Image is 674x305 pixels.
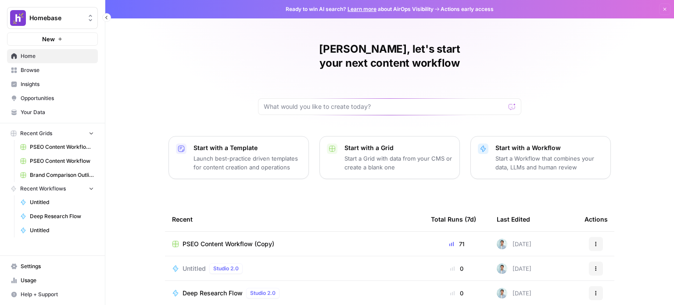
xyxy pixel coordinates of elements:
[431,207,476,231] div: Total Runs (7d)
[7,91,98,105] a: Opportunities
[497,263,507,274] img: xjyi7gh9lz0icmjo8v3lxainuvr4
[7,127,98,140] button: Recent Grids
[7,259,98,273] a: Settings
[7,7,98,29] button: Workspace: Homebase
[20,185,66,193] span: Recent Workflows
[21,94,94,102] span: Opportunities
[29,14,82,22] span: Homebase
[497,207,530,231] div: Last Edited
[16,223,98,237] a: Untitled
[264,102,505,111] input: What would you like to create today?
[7,63,98,77] a: Browse
[7,105,98,119] a: Your Data
[30,171,94,179] span: Brand Comparison Outline Generator
[497,288,507,298] img: xjyi7gh9lz0icmjo8v3lxainuvr4
[21,108,94,116] span: Your Data
[21,66,94,74] span: Browse
[21,276,94,284] span: Usage
[319,136,460,179] button: Start with a GridStart a Grid with data from your CMS or create a blank one
[431,264,483,273] div: 0
[497,288,531,298] div: [DATE]
[7,49,98,63] a: Home
[344,144,452,152] p: Start with a Grid
[497,239,507,249] img: xjyi7gh9lz0icmjo8v3lxainuvr4
[183,289,243,298] span: Deep Research Flow
[495,144,603,152] p: Start with a Workflow
[431,289,483,298] div: 0
[30,157,94,165] span: PSEO Content Workflow
[495,154,603,172] p: Start a Workflow that combines your data, LLMs and human review
[16,195,98,209] a: Untitled
[584,207,608,231] div: Actions
[344,154,452,172] p: Start a Grid with data from your CMS or create a blank one
[470,136,611,179] button: Start with a WorkflowStart a Workflow that combines your data, LLMs and human review
[172,207,417,231] div: Recent
[7,287,98,301] button: Help + Support
[30,198,94,206] span: Untitled
[183,264,206,273] span: Untitled
[21,80,94,88] span: Insights
[7,182,98,195] button: Recent Workflows
[16,154,98,168] a: PSEO Content Workflow
[497,263,531,274] div: [DATE]
[172,288,417,298] a: Deep Research FlowStudio 2.0
[172,263,417,274] a: UntitledStudio 2.0
[7,32,98,46] button: New
[21,52,94,60] span: Home
[42,35,55,43] span: New
[30,226,94,234] span: Untitled
[497,239,531,249] div: [DATE]
[30,143,94,151] span: PSEO Content Workflow (Copy)
[172,240,417,248] a: PSEO Content Workflow (Copy)
[168,136,309,179] button: Start with a TemplateLaunch best-practice driven templates for content creation and operations
[183,240,274,248] span: PSEO Content Workflow (Copy)
[21,262,94,270] span: Settings
[7,77,98,91] a: Insights
[348,6,376,12] a: Learn more
[431,240,483,248] div: 71
[7,273,98,287] a: Usage
[16,168,98,182] a: Brand Comparison Outline Generator
[250,289,276,297] span: Studio 2.0
[16,209,98,223] a: Deep Research Flow
[194,154,301,172] p: Launch best-practice driven templates for content creation and operations
[21,291,94,298] span: Help + Support
[213,265,239,273] span: Studio 2.0
[10,10,26,26] img: Homebase Logo
[194,144,301,152] p: Start with a Template
[258,42,521,70] h1: [PERSON_NAME], let's start your next content workflow
[30,212,94,220] span: Deep Research Flow
[20,129,52,137] span: Recent Grids
[16,140,98,154] a: PSEO Content Workflow (Copy)
[441,5,494,13] span: Actions early access
[286,5,434,13] span: Ready to win AI search? about AirOps Visibility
